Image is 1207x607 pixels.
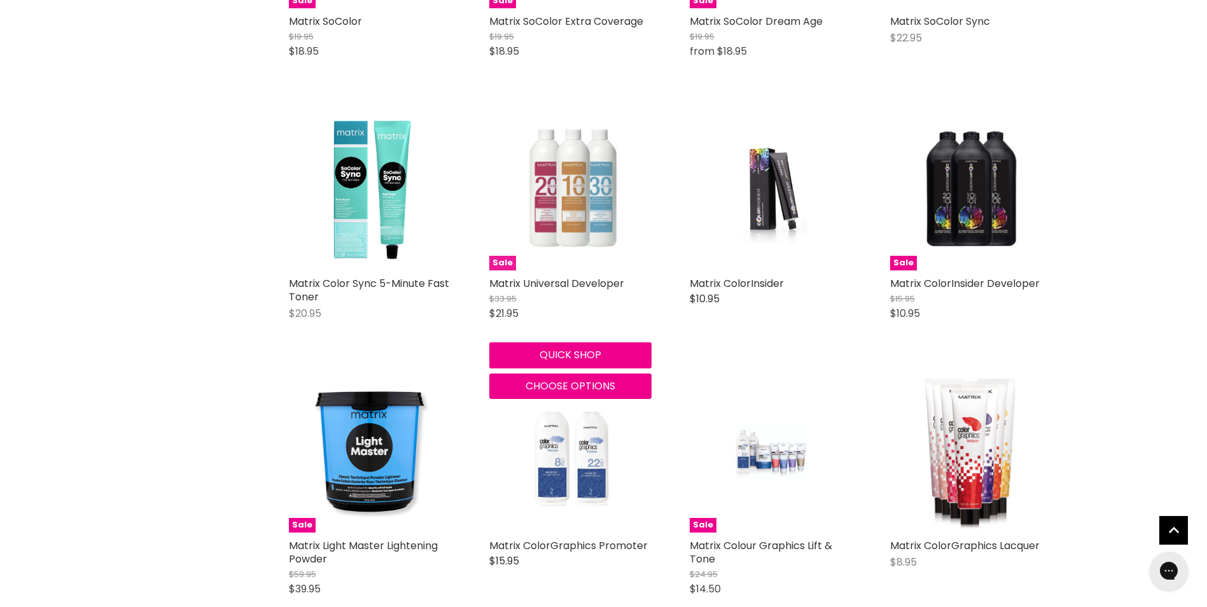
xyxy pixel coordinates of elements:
a: Matrix ColorGraphics Promoter [489,538,648,553]
a: Matrix Light Master Lightening Powder Sale [289,370,451,533]
span: from [690,44,715,59]
span: $18.95 [489,44,519,59]
a: Matrix SoColor Extra Coverage [489,14,643,29]
a: Matrix ColorInsider [690,108,852,270]
span: $39.95 [289,582,321,596]
a: Matrix SoColor [289,14,362,29]
a: Matrix SoColor Dream Age [690,14,823,29]
a: Matrix ColorGraphics Lift & Tone Sale [690,370,852,533]
span: $20.95 [289,306,321,321]
span: $22.95 [890,31,922,45]
iframe: Gorgias live chat messenger [1143,547,1194,594]
span: $18.95 [289,44,319,59]
a: Matrix Light Master Lightening Powder [289,538,438,566]
a: Matrix Color Sync 5-Minute Fast Toner Matrix Color Sync 5-Minute Fast Toner [289,108,451,270]
span: Sale [690,518,716,533]
img: Matrix ColorGraphics Lacquer [899,370,1043,533]
span: $10.95 [890,306,920,321]
span: $10.95 [690,291,720,306]
img: Matrix Universal Developer [498,108,642,270]
a: Matrix ColorInsider [690,276,784,291]
img: Matrix ColorInsider [716,108,825,270]
img: Matrix Light Master Lightening Powder [309,370,430,533]
a: Matrix SoColor Sync [890,14,990,29]
span: $14.50 [690,582,721,596]
img: Matrix ColorInsider Developer [899,108,1043,270]
a: Matrix Universal Developer [489,276,624,291]
span: $21.95 [489,306,519,321]
span: $15.95 [890,293,915,305]
a: Matrix ColorInsider Developer [890,276,1040,291]
span: Sale [890,256,917,270]
span: Choose options [526,379,615,393]
a: Matrix Color Sync 5-Minute Fast Toner [289,276,449,304]
span: Sale [489,256,516,270]
span: $59.95 [289,568,316,580]
span: $19.95 [489,31,514,43]
span: $8.95 [890,555,917,569]
img: Matrix ColorGraphics Lift & Tone [716,370,824,533]
button: Choose options [489,373,652,399]
span: $33.95 [489,293,517,305]
span: $24.95 [690,568,718,580]
button: Quick shop [489,342,652,368]
a: Matrix ColorInsider Developer Sale [890,108,1052,270]
a: Matrix ColorGraphics Lacquer [890,538,1040,553]
img: Matrix ColorGraphics Promoter [516,370,624,533]
img: Matrix Color Sync 5-Minute Fast Toner [319,108,421,270]
a: Matrix ColorGraphics Promoter [489,370,652,533]
span: $19.95 [289,31,314,43]
a: Matrix Colour Graphics Lift & Tone [690,538,832,566]
span: $19.95 [690,31,715,43]
a: Matrix ColorGraphics Lacquer Matrix ColorGraphics Lacquer [890,370,1052,533]
span: $18.95 [717,44,747,59]
span: Sale [289,518,316,533]
a: Matrix Universal Developer Sale [489,108,652,270]
span: $15.95 [489,554,519,568]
